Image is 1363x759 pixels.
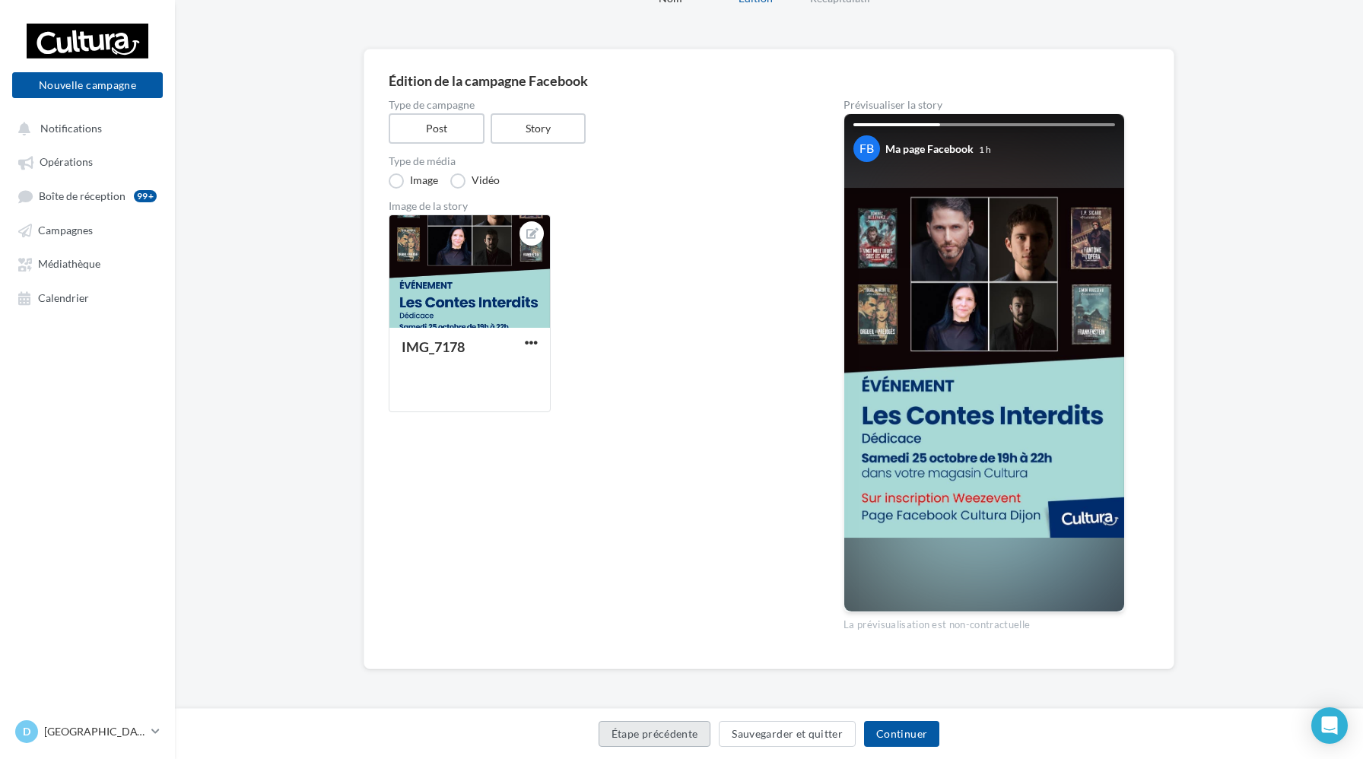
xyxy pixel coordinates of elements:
label: Post [389,113,485,144]
div: FB [853,135,880,162]
label: Type de campagne [389,100,795,110]
div: Open Intercom Messenger [1311,707,1348,744]
button: Sauvegarder et quitter [719,721,856,747]
a: D [GEOGRAPHIC_DATA] [12,717,163,746]
a: Campagnes [9,216,166,243]
div: La prévisualisation est non-contractuelle [844,612,1125,632]
span: Campagnes [38,224,93,237]
button: Continuer [864,721,939,747]
span: Calendrier [38,291,89,304]
label: Type de média [389,156,795,167]
span: Médiathèque [38,258,100,271]
div: 99+ [134,190,157,202]
span: D [23,724,30,739]
div: IMG_7178 [402,338,465,355]
div: 1 h [979,143,991,156]
a: Opérations [9,148,166,175]
span: Notifications [40,122,102,135]
label: Vidéo [450,173,500,189]
label: Story [491,113,586,144]
img: Your Facebook story preview [844,188,1124,538]
span: Boîte de réception [39,189,125,202]
div: Édition de la campagne Facebook [389,74,1149,87]
a: Médiathèque [9,249,166,277]
a: Boîte de réception99+ [9,182,166,210]
span: Opérations [40,156,93,169]
button: Étape précédente [599,721,711,747]
div: Ma page Facebook [885,141,974,157]
a: Calendrier [9,284,166,311]
button: Nouvelle campagne [12,72,163,98]
p: [GEOGRAPHIC_DATA] [44,724,145,739]
div: Image de la story [389,201,795,211]
button: Notifications [9,114,160,141]
label: Image [389,173,438,189]
div: Prévisualiser la story [844,100,1125,110]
